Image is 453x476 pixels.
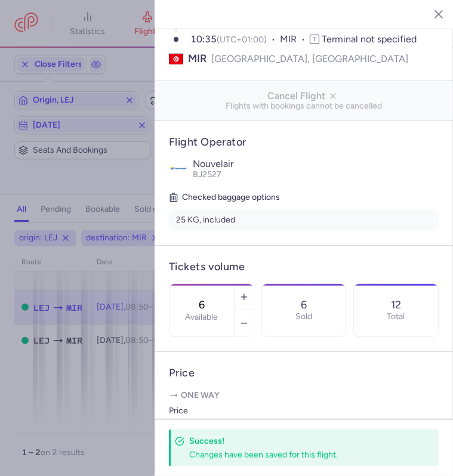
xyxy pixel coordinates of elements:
[193,159,439,169] p: Nouvelair
[193,169,221,180] span: BJ2527
[391,299,401,311] p: 12
[189,449,412,460] div: Changes have been saved for this flight.
[169,209,439,231] li: 25 KG, included
[169,404,300,418] label: Price
[217,35,267,45] span: (UTC+01:00)
[310,35,319,44] span: T
[211,51,408,66] span: [GEOGRAPHIC_DATA], [GEOGRAPHIC_DATA]
[189,435,412,447] h4: Success!
[164,91,443,101] span: Cancel Flight
[155,81,453,120] button: Cancel FlightFlights with bookings cannot be cancelled
[169,159,188,178] img: Nouvelair logo
[322,33,417,45] span: Terminal not specified
[169,260,439,274] h4: Tickets volume
[190,33,217,45] time: 10:35
[185,313,218,322] label: Available
[169,390,439,401] p: One way
[164,101,443,111] span: Flights with bookings cannot be cancelled
[387,312,405,322] p: Total
[295,312,312,322] p: Sold
[280,33,310,47] span: MIR
[301,299,307,311] p: 6
[169,135,439,149] h4: Flight Operator
[169,366,439,380] h4: Price
[188,51,207,66] span: MIR
[169,190,439,205] h5: Checked baggage options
